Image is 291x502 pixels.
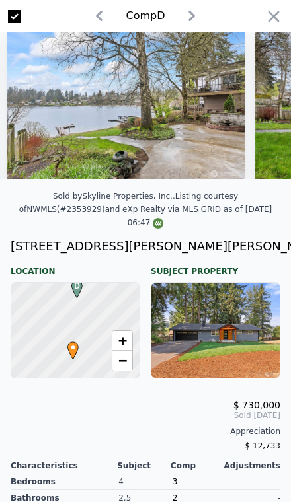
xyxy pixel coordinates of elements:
img: Property Img [7,20,245,179]
span: − [118,352,127,369]
div: - [226,474,280,490]
div: Adjustments [224,460,280,471]
div: Location [11,256,140,277]
img: NWMLS Logo [153,218,163,229]
div: Subject [117,460,171,471]
a: Zoom out [112,351,132,371]
div: Characteristics [11,460,117,471]
div: Bedrooms [11,474,118,490]
div: Comp D [126,8,165,24]
div: Comp [171,460,224,471]
span: D [68,280,86,292]
div: Listing courtesy of NWMLS (#2353929) and eXp Realty via MLS GRID as of [DATE] 06:47 [19,192,272,227]
div: Sold by Skyline Properties, Inc. . [53,192,175,201]
div: Subject Property [151,256,280,277]
span: 3 [173,477,178,486]
a: Zoom in [112,331,132,351]
span: + [118,332,127,349]
span: • [64,338,82,357]
div: D [68,280,76,288]
span: $ 12,733 [245,441,280,450]
span: Sold [DATE] [11,410,280,421]
div: Appreciation [11,426,280,437]
span: $ 730,000 [233,400,280,410]
div: • [64,341,72,349]
div: 4 [118,474,173,490]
